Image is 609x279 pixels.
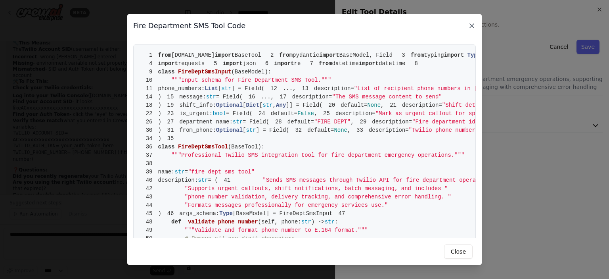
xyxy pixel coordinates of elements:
span: 18 [140,101,158,110]
span: description= [335,110,375,117]
span: requests [178,60,205,67]
span: from [319,60,332,67]
span: ) [140,110,161,117]
span: 2 [261,51,280,60]
span: 35 [161,135,180,143]
span: description= [402,102,442,108]
span: str [198,177,208,183]
span: "FIRE DEPT" [314,119,350,125]
span: str [206,94,216,100]
span: _validate_phone_number [185,219,258,225]
span: import [319,52,339,58]
span: import [214,52,234,58]
span: [ [243,102,246,108]
span: ( [231,69,234,75]
span: class [158,69,175,75]
span: ]] = Field( [286,102,322,108]
span: import [158,60,178,67]
span: "fire_dept_sms_tool" [188,169,255,175]
span: [BaseModel] = FireDeptSmsInput [233,210,333,217]
span: ) [140,119,161,125]
span: 7 [301,60,319,68]
span: 25 [317,110,335,118]
span: 12 [264,85,283,93]
span: datetime [379,60,405,67]
span: [ [243,127,246,133]
span: 44 [140,201,158,210]
span: "Sends SMS messages through Twilio API for fire department operations. " [262,177,502,183]
span: [DOMAIN_NAME] [171,52,214,58]
span: 31 [161,126,180,135]
span: 28 [269,118,287,126]
span: datetime [332,60,359,67]
span: ] = Field( [231,85,264,92]
span: class [158,144,175,150]
span: message: [179,94,206,100]
span: """Professional Twilio SMS integration tool for fire department emergency operations.""" [171,152,464,158]
span: , [314,110,317,117]
span: , [350,119,354,125]
span: default= [341,102,367,108]
h3: Fire Department SMS Tool Code [133,20,245,31]
span: 42 [140,185,158,193]
span: False [297,110,314,117]
span: 49 [140,226,158,235]
span: 15 [161,93,180,101]
span: str [301,219,311,225]
span: description= [372,119,412,125]
span: [ [259,102,262,108]
span: "Supports urgent callouts, shift notifications, batch messaging, and includes " [185,185,448,192]
span: 39 [140,168,158,176]
span: 45 [140,210,158,218]
span: 6 [256,60,274,68]
span: Type [467,52,481,58]
span: 16 [243,93,261,101]
span: pydantic [293,52,319,58]
span: re [294,60,301,67]
span: 41 [218,176,236,185]
span: str [246,127,256,133]
span: from [279,52,293,58]
span: ..., [243,94,274,100]
span: 47 [333,210,351,218]
span: default= [287,119,314,125]
span: description= [292,94,332,100]
span: 3 [393,51,411,60]
span: str [175,169,185,175]
span: phone_numbers: [158,85,205,92]
span: 13 [296,85,314,93]
span: import [223,60,243,67]
span: Optional [216,127,243,133]
span: 8 [405,60,423,68]
span: from [411,52,424,58]
span: """Validate and format phone number to E.164 format.""" [185,227,368,233]
span: 34 [140,135,158,143]
span: 40 [140,176,158,185]
span: 17 [274,93,292,101]
span: ) [140,135,161,142]
span: 46 [161,210,180,218]
span: 50 [140,235,158,243]
span: json [243,60,256,67]
span: 10 [140,76,158,85]
span: ) [140,102,161,108]
span: ): [258,144,265,150]
span: 36 [140,143,158,151]
span: from_phone: [179,127,216,133]
span: "Mark as urgent callout for special formatting" [375,110,532,117]
span: self, phone: [261,219,301,225]
span: 5 [205,60,223,68]
span: 29 [354,118,372,126]
span: str [325,219,335,225]
span: name: [158,169,175,175]
span: , [273,102,276,108]
span: "The SMS message content to send" [332,94,442,100]
span: 20 [323,101,341,110]
span: shift_info: [179,102,216,108]
span: ( [228,144,231,150]
span: "Fire department identifier" [412,119,505,125]
span: "Formats messages professionally for emergency services use." [185,202,388,208]
span: : [335,219,338,225]
span: = Field( [243,119,269,125]
span: default= [271,110,297,117]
